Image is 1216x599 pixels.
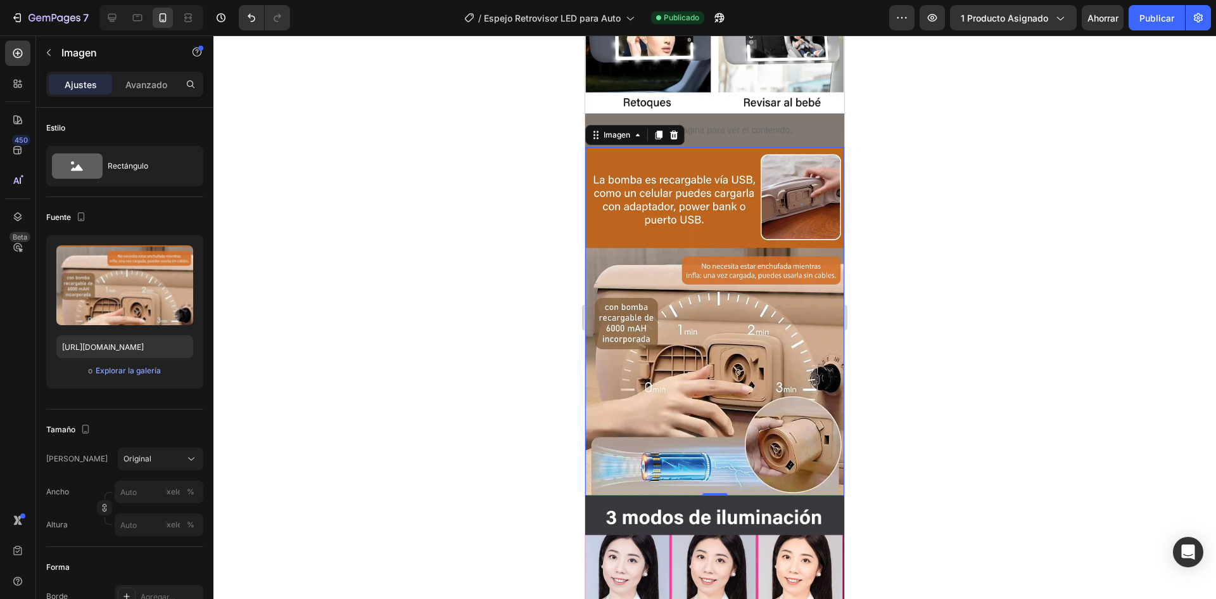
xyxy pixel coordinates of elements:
[65,79,97,90] font: Ajustes
[1129,5,1185,30] button: Publicar
[165,484,180,499] button: %
[165,517,180,532] button: %
[187,487,194,496] font: %
[61,45,169,60] p: Imagen
[46,454,108,463] font: [PERSON_NAME]
[108,161,148,171] font: Rectángulo
[83,11,89,24] font: 7
[115,480,203,503] input: píxeles%
[585,35,844,599] iframe: Área de diseño
[46,520,68,529] font: Altura
[46,487,69,496] font: Ancho
[160,520,186,529] font: píxeles
[1082,5,1124,30] button: Ahorrar
[239,5,290,30] div: Deshacer/Rehacer
[56,245,193,325] img: imagen de vista previa
[125,79,167,90] font: Avanzado
[183,484,198,499] button: píxeles
[664,13,699,22] font: Publicado
[118,448,203,470] button: Original
[187,520,194,529] font: %
[1139,13,1174,23] font: Publicar
[46,212,71,222] font: Fuente
[160,487,186,496] font: píxeles
[61,46,97,59] font: Imagen
[961,13,1048,23] font: 1 producto asignado
[484,13,621,23] font: Espejo Retrovisor LED para Auto
[95,364,161,377] button: Explorar la galería
[115,513,203,536] input: píxeles%
[5,5,94,30] button: 7
[15,136,28,145] font: 450
[183,517,198,532] button: píxeles
[478,13,481,23] font: /
[96,366,161,375] font: Explorar la galería
[950,5,1077,30] button: 1 producto asignado
[46,425,75,434] font: Tamaño
[46,123,65,132] font: Estilo
[1173,537,1203,567] div: Abrir Intercom Messenger
[13,233,27,242] font: Beta
[46,562,70,572] font: Forma
[88,366,92,375] font: o
[56,335,193,358] input: https://ejemplo.com/imagen.jpg
[123,454,151,463] font: Original
[1087,13,1118,23] font: Ahorrar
